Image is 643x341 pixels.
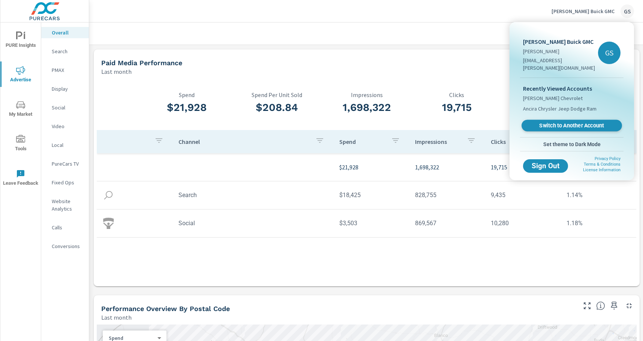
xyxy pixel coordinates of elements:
[523,141,621,148] span: Set theme to Dark Mode
[583,168,621,172] a: License Information
[520,138,624,151] button: Set theme to Dark Mode
[523,84,621,93] p: Recently Viewed Accounts
[523,105,597,112] span: Ancira Chrysler Jeep Dodge Ram
[523,94,583,102] span: [PERSON_NAME] Chevrolet
[598,42,621,64] div: GS
[523,48,598,55] p: [PERSON_NAME]
[526,122,618,129] span: Switch to Another Account
[523,37,598,46] p: [PERSON_NAME] Buick GMC
[529,163,562,169] span: Sign Out
[595,156,621,161] a: Privacy Policy
[584,162,621,167] a: Terms & Conditions
[522,120,622,132] a: Switch to Another Account
[523,57,598,72] p: [EMAIL_ADDRESS][PERSON_NAME][DOMAIN_NAME]
[523,159,568,173] button: Sign Out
